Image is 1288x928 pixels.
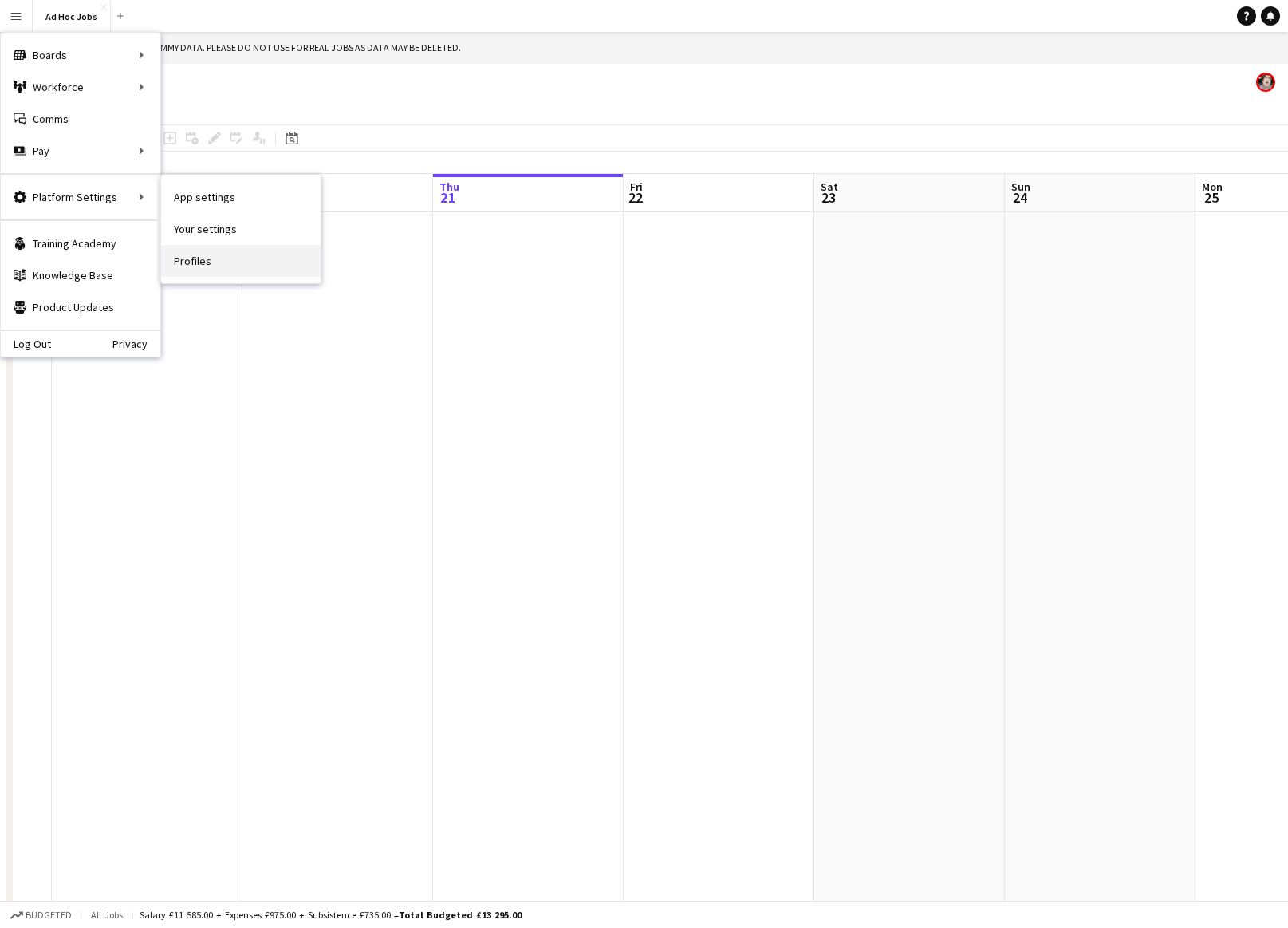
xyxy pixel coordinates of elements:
a: Profiles [161,245,321,277]
span: Thu [439,180,459,194]
span: Fri [630,180,643,194]
div: Salary £11 585.00 + Expenses £975.00 + Subsistence £735.00 = [140,909,522,921]
span: 21 [437,188,459,207]
a: Product Updates [1,291,160,323]
a: Training Academy [1,227,160,259]
a: Privacy [112,338,160,350]
button: Ad Hoc Jobs [33,1,111,32]
span: All jobs [88,909,126,921]
span: Sun [1011,180,1030,194]
span: 24 [1009,188,1030,207]
a: App settings [161,181,321,213]
div: Pay [1,135,160,167]
span: Budgeted [26,910,72,921]
div: Platform Settings [1,181,160,213]
span: 25 [1199,188,1223,207]
span: 22 [628,188,643,207]
span: Total Budgeted £13 295.00 [399,909,522,921]
div: Workforce [1,71,160,103]
span: 23 [818,188,838,207]
a: Comms [1,103,160,135]
span: Mon [1202,180,1223,194]
app-user-avatar: Peter Parker [1256,73,1275,92]
a: Your settings [161,213,321,245]
a: Log Out [1,338,51,350]
a: Knowledge Base [1,259,160,291]
span: Sat [821,180,838,194]
div: Boards [1,39,160,71]
button: Budgeted [8,906,74,924]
